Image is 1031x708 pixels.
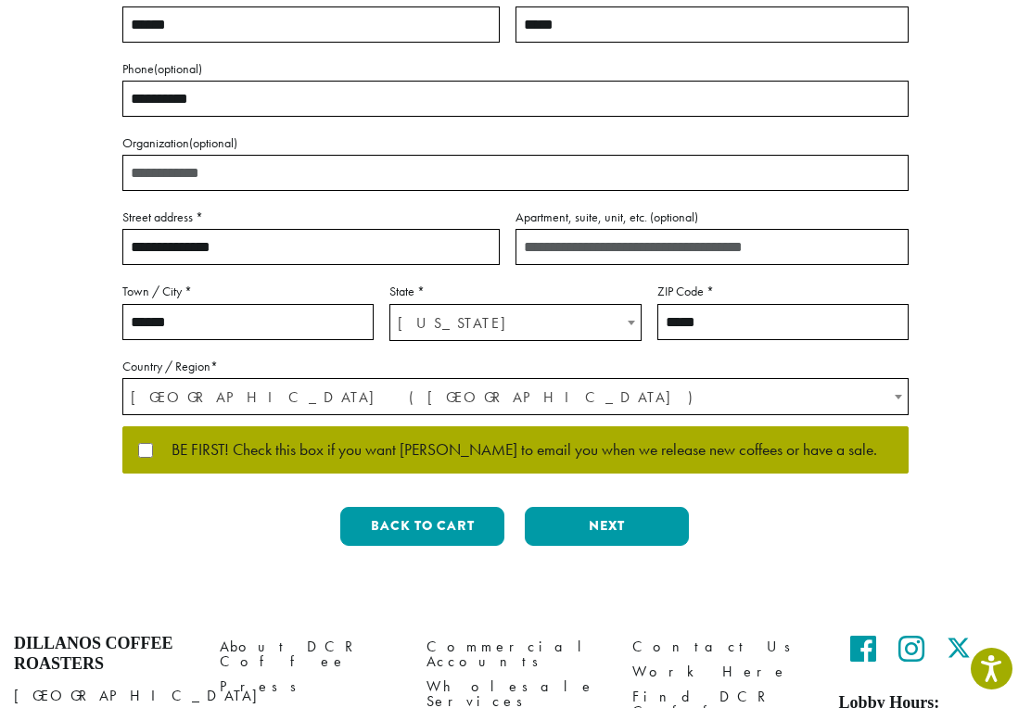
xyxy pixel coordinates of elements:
[122,132,909,155] label: Organization
[122,206,500,229] label: Street address
[138,443,153,458] input: BE FIRST! Check this box if you want [PERSON_NAME] to email you when we release new coffees or ha...
[657,280,909,303] label: ZIP Code
[650,209,698,225] span: (optional)
[153,442,877,459] span: BE FIRST! Check this box if you want [PERSON_NAME] to email you when we release new coffees or ha...
[220,675,398,700] a: Press
[154,60,202,77] span: (optional)
[632,660,810,685] a: Work Here
[122,378,909,415] span: Country / Region
[189,134,237,151] span: (optional)
[340,507,504,546] button: Back to cart
[390,305,640,341] span: Washington
[426,634,605,674] a: Commercial Accounts
[389,304,641,341] span: State
[389,280,641,303] label: State
[122,280,374,303] label: Town / City
[632,634,810,659] a: Contact Us
[515,206,909,229] label: Apartment, suite, unit, etc.
[525,507,689,546] button: Next
[220,634,398,674] a: About DCR Coffee
[14,634,192,674] h4: Dillanos Coffee Roasters
[123,379,908,415] span: United States (US)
